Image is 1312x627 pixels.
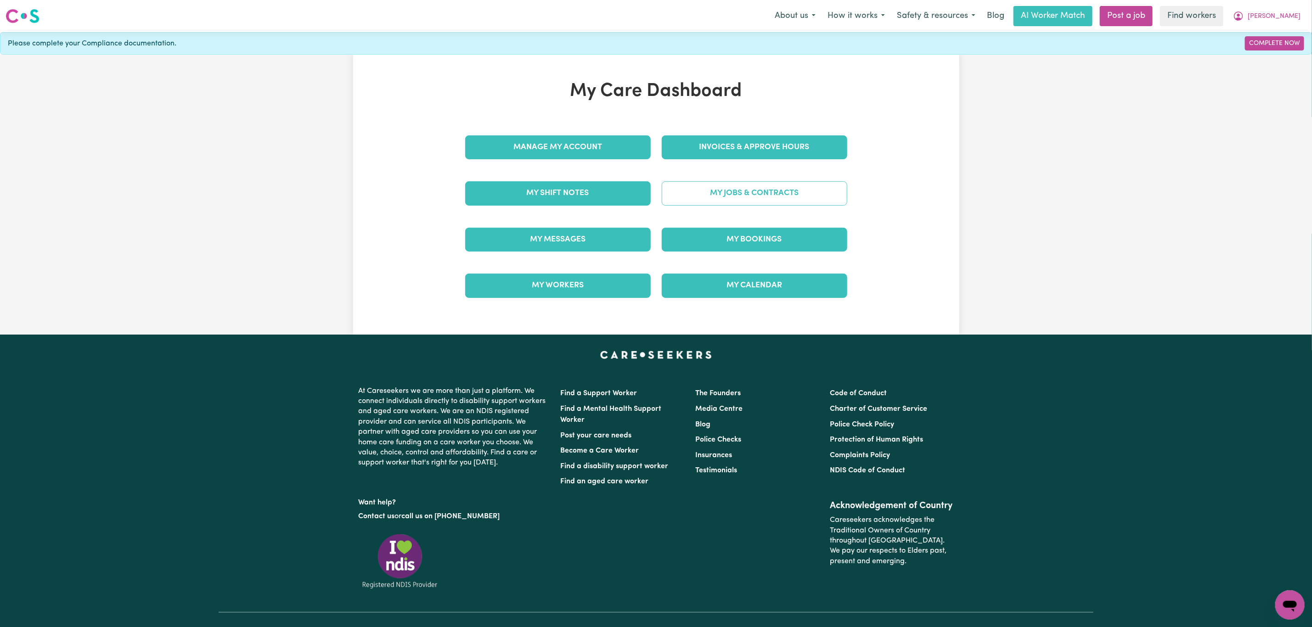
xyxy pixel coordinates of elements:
p: Careseekers acknowledges the Traditional Owners of Country throughout [GEOGRAPHIC_DATA]. We pay o... [830,511,953,570]
a: call us on [PHONE_NUMBER] [402,513,500,520]
p: At Careseekers we are more than just a platform. We connect individuals directly to disability su... [359,382,550,472]
a: Blog [695,421,710,428]
a: My Workers [465,274,651,297]
a: My Jobs & Contracts [662,181,847,205]
span: Please complete your Compliance documentation. [8,38,176,49]
a: My Shift Notes [465,181,651,205]
p: or [359,508,550,525]
h1: My Care Dashboard [460,80,853,102]
a: Find a disability support worker [561,463,669,470]
a: My Messages [465,228,651,252]
a: Police Check Policy [830,421,894,428]
a: Police Checks [695,436,741,443]
iframe: Button to launch messaging window, conversation in progress [1275,590,1305,620]
a: Complete Now [1245,36,1304,50]
a: Become a Care Worker [561,447,639,454]
a: Find a Support Worker [561,390,637,397]
a: Careseekers logo [6,6,39,27]
a: Media Centre [695,405,743,413]
img: Registered NDIS provider [359,532,441,590]
a: NDIS Code of Conduct [830,467,905,474]
a: Find a Mental Health Support Worker [561,405,662,424]
h2: Acknowledgement of Country [830,500,953,511]
a: Post your care needs [561,432,632,439]
a: Invoices & Approve Hours [662,135,847,159]
a: Find an aged care worker [561,478,649,485]
a: Insurances [695,452,732,459]
p: Want help? [359,494,550,508]
span: [PERSON_NAME] [1248,11,1301,22]
button: My Account [1227,6,1306,26]
button: How it works [822,6,891,26]
a: Blog [981,6,1010,26]
a: Contact us [359,513,395,520]
a: Find workers [1160,6,1223,26]
a: The Founders [695,390,741,397]
a: Testimonials [695,467,737,474]
img: Careseekers logo [6,8,39,24]
a: My Calendar [662,274,847,297]
a: Protection of Human Rights [830,436,923,443]
a: My Bookings [662,228,847,252]
a: Manage My Account [465,135,651,159]
button: About us [769,6,822,26]
a: Code of Conduct [830,390,887,397]
a: AI Worker Match [1014,6,1092,26]
a: Post a job [1100,6,1153,26]
button: Safety & resources [891,6,981,26]
a: Careseekers home page [600,351,712,358]
a: Charter of Customer Service [830,405,927,413]
a: Complaints Policy [830,452,890,459]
